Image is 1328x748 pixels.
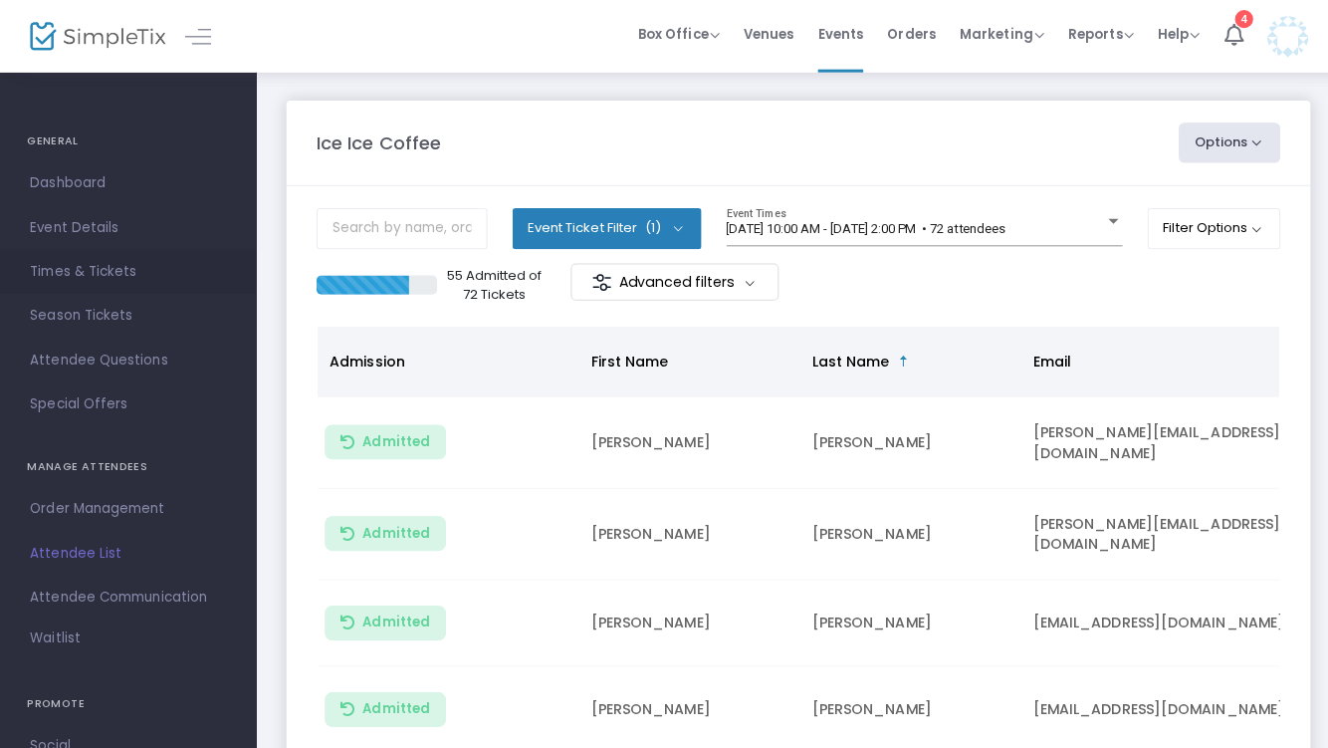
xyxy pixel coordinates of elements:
[30,168,224,194] span: Dashboard
[632,25,713,44] span: Box Office
[359,609,426,624] span: Admitted
[1011,484,1310,575] td: [PERSON_NAME][EMAIL_ADDRESS][DOMAIN_NAME]
[1011,660,1310,746] td: [EMAIL_ADDRESS][DOMAIN_NAME]
[573,393,792,484] td: [PERSON_NAME]
[322,600,442,634] button: Admitted
[639,218,655,234] span: (1)
[792,575,1011,660] td: [PERSON_NAME]
[1223,10,1241,28] div: 4
[27,442,227,482] h4: MANAGE ATTENDEES
[1011,575,1310,660] td: [EMAIL_ADDRESS][DOMAIN_NAME]
[573,575,792,660] td: [PERSON_NAME]
[30,579,224,605] span: Attendee Communication
[314,206,483,247] input: Search by name, order number, email, ip address
[30,535,224,561] span: Attendee List
[1137,206,1269,246] button: Filter Options
[359,430,426,446] span: Admitted
[441,263,539,302] p: 55 Admitted of 72 Tickets
[359,521,426,537] span: Admitted
[1168,122,1269,161] button: Options
[573,484,792,575] td: [PERSON_NAME]
[792,393,1011,484] td: [PERSON_NAME]
[951,25,1034,44] span: Marketing
[573,660,792,746] td: [PERSON_NAME]
[30,623,80,642] span: Waitlist
[792,660,1011,746] td: [PERSON_NAME]
[30,212,224,238] span: Event Details
[322,420,442,455] button: Admitted
[720,219,996,234] span: [DATE] 10:00 AM - [DATE] 2:00 PM • 72 attendees
[30,387,224,413] span: Special Offers
[1147,25,1189,44] span: Help
[27,677,227,717] h4: PROMOTE
[810,9,855,60] span: Events
[30,256,224,282] span: Times & Tickets
[30,491,224,517] span: Order Management
[30,300,224,326] span: Season Tickets
[1058,25,1123,44] span: Reports
[359,694,426,710] span: Admitted
[565,261,772,298] m-button: Advanced filters
[314,128,437,155] m-panel-title: Ice Ice Coffee
[327,349,401,369] span: Admission
[27,120,227,159] h4: GENERAL
[585,349,662,369] span: First Name
[30,344,224,370] span: Attendee Questions
[737,9,786,60] span: Venues
[879,9,927,60] span: Orders
[586,270,606,290] img: filter
[888,351,904,367] span: Sortable
[1023,349,1061,369] span: Email
[792,484,1011,575] td: [PERSON_NAME]
[508,206,695,246] button: Event Ticket Filter(1)
[322,511,442,546] button: Admitted
[322,685,442,720] button: Admitted
[1011,393,1310,484] td: [PERSON_NAME][EMAIL_ADDRESS][DOMAIN_NAME]
[804,349,881,369] span: Last Name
